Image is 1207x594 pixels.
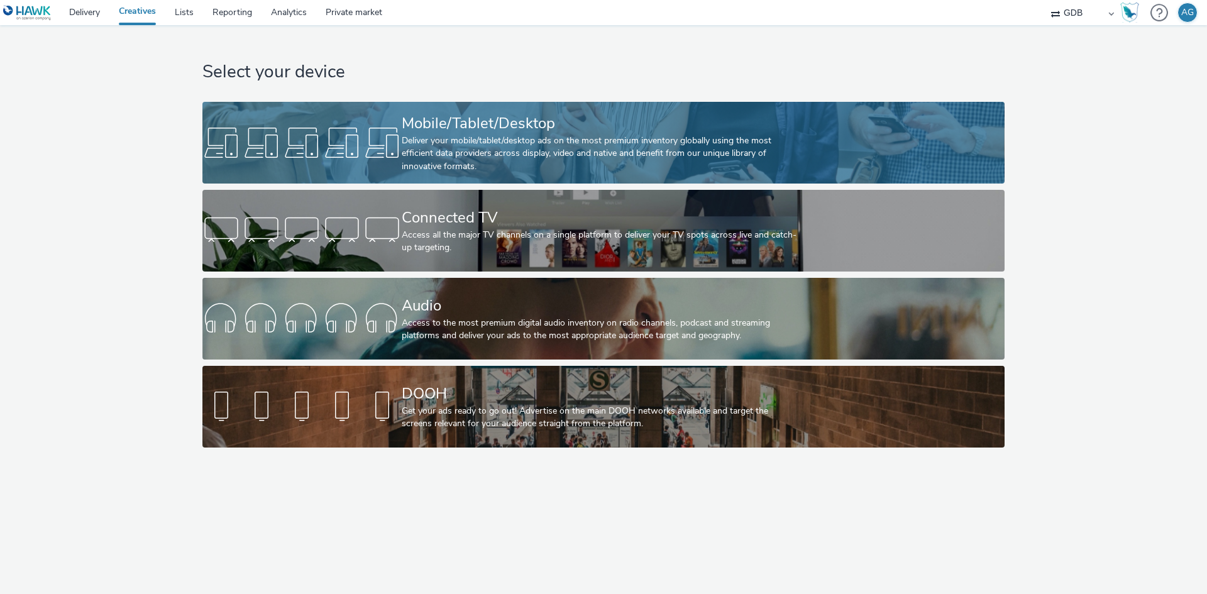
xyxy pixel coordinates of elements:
[202,278,1004,360] a: AudioAccess to the most premium digital audio inventory on radio channels, podcast and streaming ...
[1120,3,1139,23] img: Hawk Academy
[202,60,1004,84] h1: Select your device
[3,5,52,21] img: undefined Logo
[1181,3,1194,22] div: AG
[202,102,1004,184] a: Mobile/Tablet/DesktopDeliver your mobile/tablet/desktop ads on the most premium inventory globall...
[402,405,800,431] div: Get your ads ready to go out! Advertise on the main DOOH networks available and target the screen...
[1120,3,1144,23] a: Hawk Academy
[402,295,800,317] div: Audio
[402,383,800,405] div: DOOH
[402,135,800,173] div: Deliver your mobile/tablet/desktop ads on the most premium inventory globally using the most effi...
[402,113,800,135] div: Mobile/Tablet/Desktop
[402,229,800,255] div: Access all the major TV channels on a single platform to deliver your TV spots across live and ca...
[202,366,1004,448] a: DOOHGet your ads ready to go out! Advertise on the main DOOH networks available and target the sc...
[202,190,1004,272] a: Connected TVAccess all the major TV channels on a single platform to deliver your TV spots across...
[402,317,800,343] div: Access to the most premium digital audio inventory on radio channels, podcast and streaming platf...
[402,207,800,229] div: Connected TV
